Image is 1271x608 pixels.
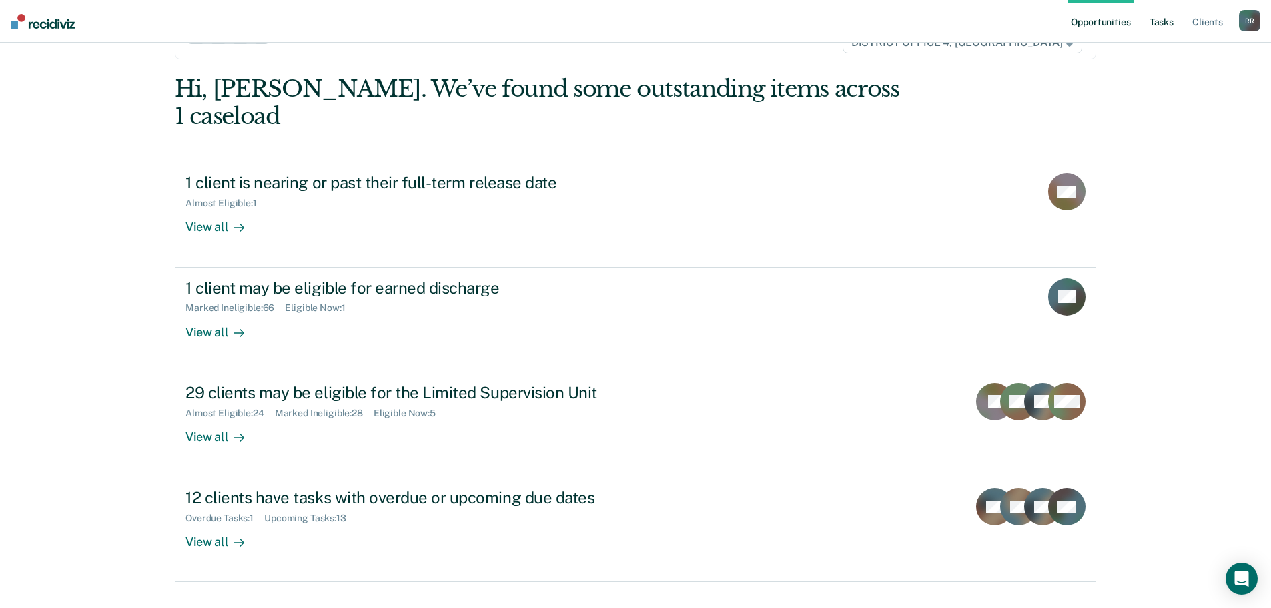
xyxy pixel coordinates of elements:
[175,268,1096,372] a: 1 client may be eligible for earned dischargeMarked Ineligible:66Eligible Now:1View all
[275,408,374,419] div: Marked Ineligible : 28
[185,513,264,524] div: Overdue Tasks : 1
[185,173,654,192] div: 1 client is nearing or past their full-term release date
[185,418,260,444] div: View all
[185,278,654,298] div: 1 client may be eligible for earned discharge
[175,372,1096,477] a: 29 clients may be eligible for the Limited Supervision UnitAlmost Eligible:24Marked Ineligible:28...
[185,408,275,419] div: Almost Eligible : 24
[1239,10,1260,31] button: RR
[175,162,1096,267] a: 1 client is nearing or past their full-term release dateAlmost Eligible:1View all
[185,524,260,550] div: View all
[1239,10,1260,31] div: R R
[1226,563,1258,595] div: Open Intercom Messenger
[374,408,446,419] div: Eligible Now : 5
[185,302,285,314] div: Marked Ineligible : 66
[185,209,260,235] div: View all
[175,477,1096,582] a: 12 clients have tasks with overdue or upcoming due datesOverdue Tasks:1Upcoming Tasks:13View all
[175,75,912,130] div: Hi, [PERSON_NAME]. We’ve found some outstanding items across 1 caseload
[185,488,654,507] div: 12 clients have tasks with overdue or upcoming due dates
[185,383,654,402] div: 29 clients may be eligible for the Limited Supervision Unit
[185,198,268,209] div: Almost Eligible : 1
[285,302,356,314] div: Eligible Now : 1
[264,513,357,524] div: Upcoming Tasks : 13
[11,14,75,29] img: Recidiviz
[185,314,260,340] div: View all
